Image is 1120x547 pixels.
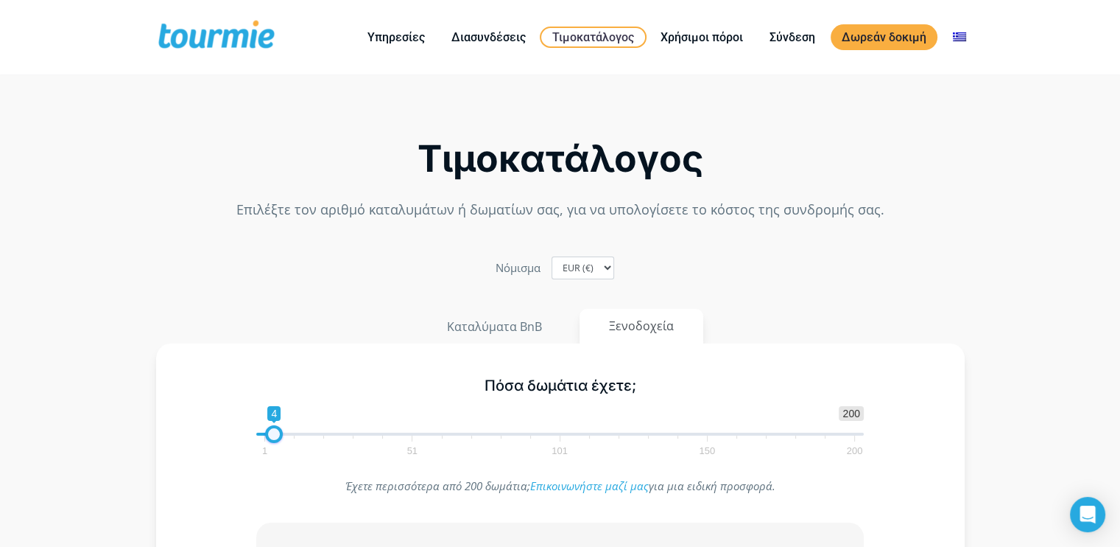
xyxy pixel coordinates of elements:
p: Επιλέξτε τον αριθμό καταλυμάτων ή δωματίων σας, για να υπολογίσετε το κόστος της συνδρομής σας. [156,200,965,220]
span: 150 [697,447,717,454]
span: 4 [267,406,281,421]
p: Έχετε περισσότερα από 200 δωμάτια; για μια ειδική προσφορά. [256,476,864,496]
div: Open Intercom Messenger [1070,497,1105,532]
label: Nόμισμα [496,258,540,278]
h2: Τιμοκατάλογος [156,142,965,176]
a: Δωρεάν δοκιμή [831,24,937,50]
span: 200 [845,447,865,454]
h5: Πόσα δωμάτια έχετε; [256,377,864,395]
span: 51 [405,447,420,454]
a: Σύνδεση [758,28,826,46]
a: Επικοινωνήστε μαζί μας [529,478,648,493]
a: Διασυνδέσεις [440,28,537,46]
button: Ξενοδοχεία [580,309,703,344]
span: 200 [839,406,863,421]
a: Χρήσιμοι πόροι [649,28,754,46]
button: Καταλύματα BnB [417,309,572,344]
span: 1 [260,447,270,454]
a: Υπηρεσίες [356,28,436,46]
span: 101 [549,447,570,454]
a: Τιμοκατάλογος [540,27,647,48]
